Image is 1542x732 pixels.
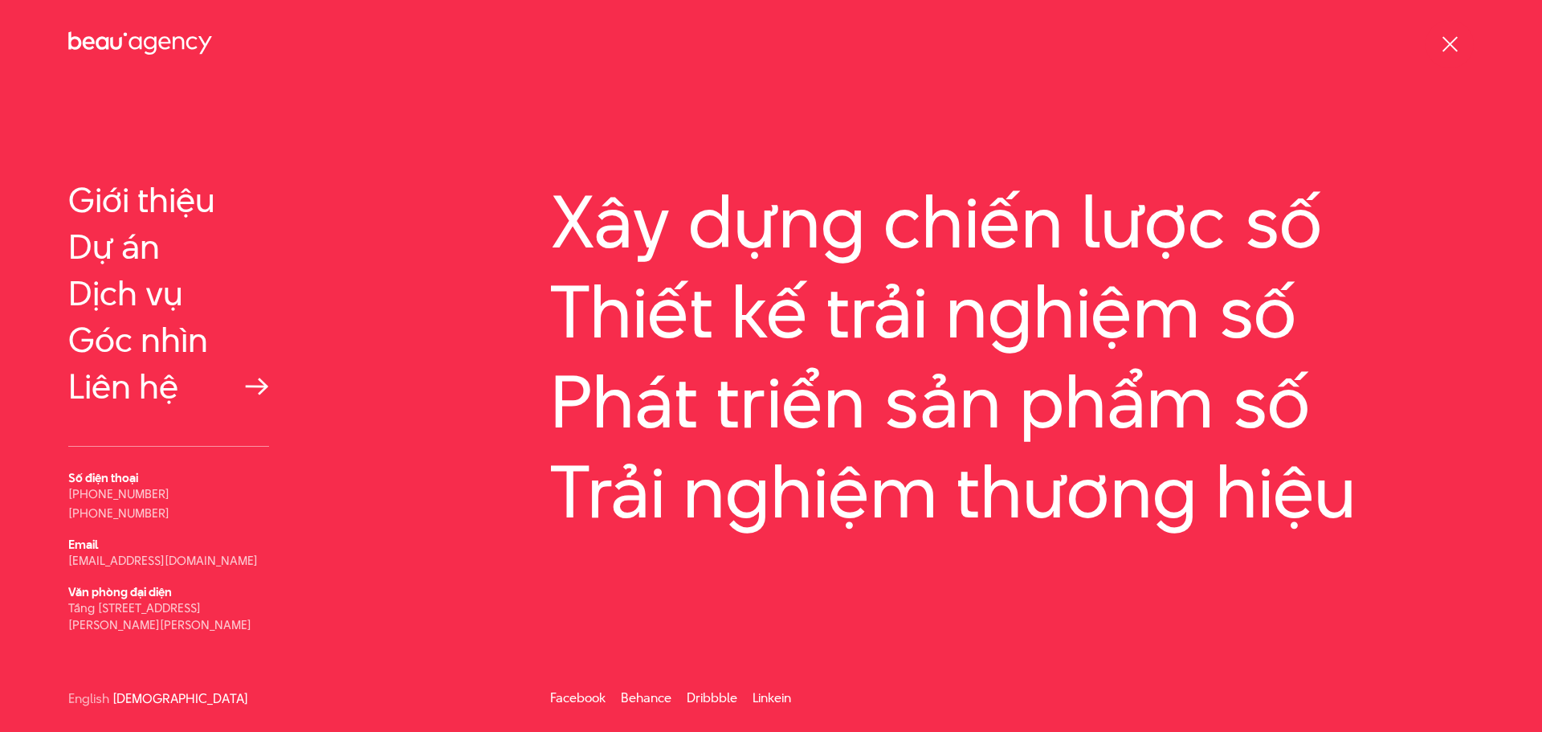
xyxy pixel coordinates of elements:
[112,693,248,705] a: [DEMOGRAPHIC_DATA]
[68,536,98,553] b: Email
[68,469,138,486] b: Số điện thoại
[68,505,169,521] a: [PHONE_NUMBER]
[550,271,1474,353] a: Thiết kế trải nghiệm số
[550,181,1474,263] a: Xây dựng chiến lược số
[68,274,269,313] a: Dịch vụ
[687,689,737,707] a: Dribbble
[68,181,269,219] a: Giới thiệu
[68,583,172,600] b: Văn phòng đại diện
[68,227,269,266] a: Dự án
[550,361,1474,443] a: Phát triển sản phẩm số
[68,367,269,406] a: Liên hệ
[550,451,1474,533] a: Trải nghiệm thương hiệu
[68,321,269,359] a: Góc nhìn
[68,552,258,569] a: [EMAIL_ADDRESS][DOMAIN_NAME]
[621,689,671,707] a: Behance
[68,693,109,705] a: English
[753,689,791,707] a: Linkein
[68,485,169,502] a: [PHONE_NUMBER]
[68,599,269,633] p: Tầng [STREET_ADDRESS][PERSON_NAME][PERSON_NAME]
[550,689,606,707] a: Facebook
